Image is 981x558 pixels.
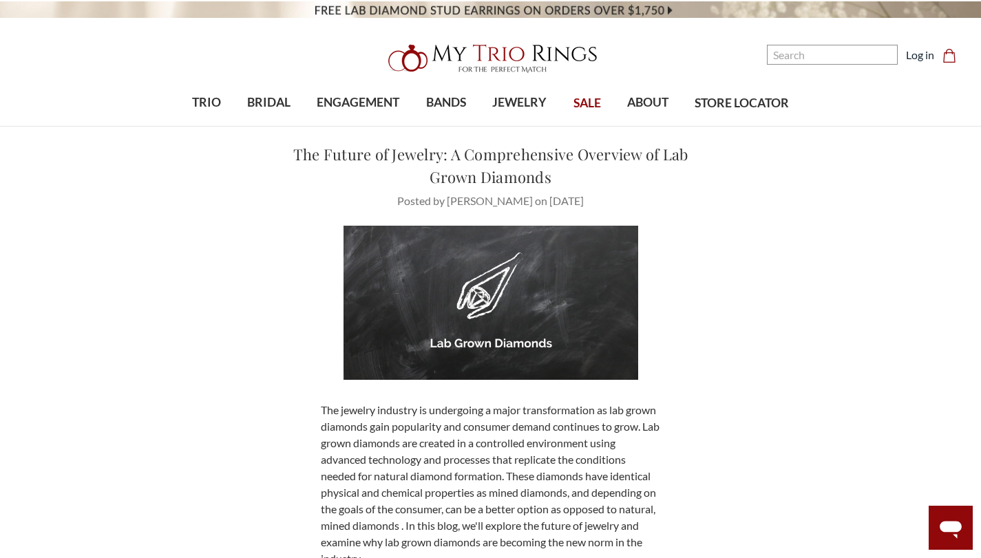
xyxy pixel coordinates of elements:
[344,226,638,380] img: The Future of Jewelry: A Comprehensive Overview of Lab Grown Diamonds
[304,81,412,125] a: ENGAGEMENT
[942,47,964,63] a: Cart with 0 items
[200,125,213,127] button: submenu toggle
[284,36,697,81] a: My Trio Rings
[560,81,613,126] a: SALE
[492,94,547,111] span: JEWELRY
[573,94,601,112] span: SALE
[942,49,956,63] svg: cart.cart_preview
[293,144,688,187] a: The Future of Jewelry: A Comprehensive Overview of Lab Grown Diamonds
[262,125,276,127] button: submenu toggle
[614,81,682,125] a: ABOUT
[413,81,479,125] a: BANDS
[381,36,601,81] img: My Trio Rings
[267,193,714,209] p: Posted by [PERSON_NAME] on [DATE]
[767,45,898,65] input: Search
[192,94,221,111] span: TRIO
[906,47,934,63] a: Log in
[179,81,234,125] a: TRIO
[513,125,527,127] button: submenu toggle
[627,94,668,111] span: ABOUT
[426,94,466,111] span: BANDS
[695,94,789,112] span: STORE LOCATOR
[641,125,655,127] button: submenu toggle
[479,81,560,125] a: JEWELRY
[247,94,291,111] span: BRIDAL
[439,125,453,127] button: submenu toggle
[234,81,304,125] a: BRIDAL
[317,94,399,111] span: ENGAGEMENT
[682,81,802,126] a: STORE LOCATOR
[351,125,365,127] button: submenu toggle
